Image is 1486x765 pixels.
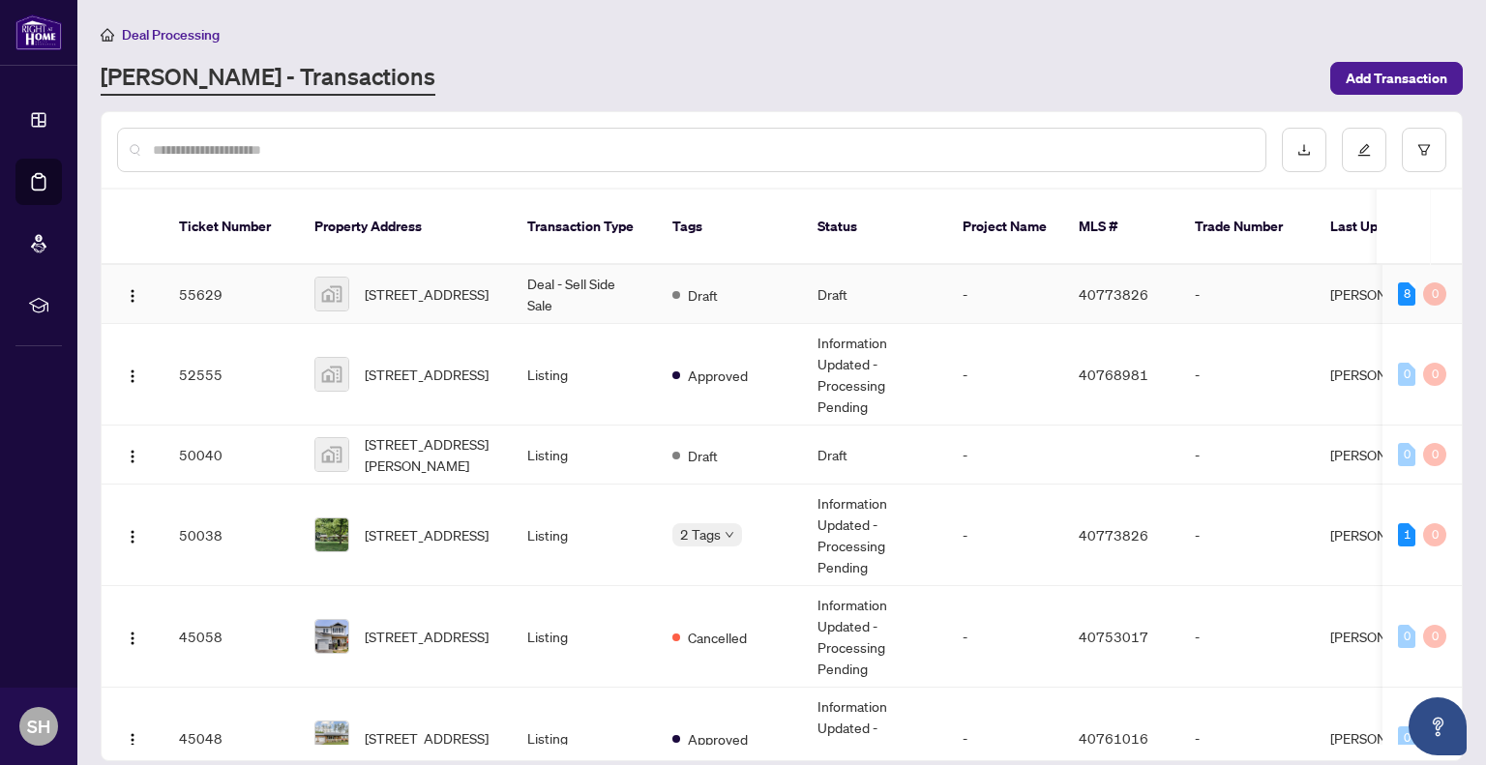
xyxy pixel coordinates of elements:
th: Transaction Type [512,190,657,265]
th: Property Address [299,190,512,265]
td: - [947,324,1063,426]
span: Add Transaction [1346,63,1447,94]
div: 8 [1398,282,1415,306]
div: 1 [1398,523,1415,546]
td: Deal - Sell Side Sale [512,265,657,324]
td: [PERSON_NAME] [1315,265,1460,324]
span: [STREET_ADDRESS] [365,727,489,749]
span: 40753017 [1079,628,1148,645]
img: thumbnail-img [315,620,348,653]
span: 40773826 [1079,526,1148,544]
div: 0 [1423,625,1446,648]
td: Listing [512,586,657,688]
td: [PERSON_NAME] [1315,426,1460,485]
th: Last Updated By [1315,190,1460,265]
img: thumbnail-img [315,358,348,391]
div: 0 [1423,363,1446,386]
td: Listing [512,426,657,485]
button: download [1282,128,1326,172]
td: - [947,426,1063,485]
span: [STREET_ADDRESS] [365,364,489,385]
button: filter [1402,128,1446,172]
img: logo [15,15,62,50]
span: [STREET_ADDRESS] [365,524,489,545]
td: [PERSON_NAME] [1315,586,1460,688]
td: Listing [512,324,657,426]
button: Logo [117,279,148,309]
th: Trade Number [1179,190,1315,265]
button: Logo [117,621,148,652]
span: download [1297,143,1311,157]
span: edit [1357,143,1371,157]
td: [PERSON_NAME] [1315,324,1460,426]
td: - [1179,324,1315,426]
div: 0 [1398,363,1415,386]
span: SH [27,713,50,740]
td: - [947,586,1063,688]
td: 50040 [163,426,299,485]
td: Draft [802,426,947,485]
span: home [101,28,114,42]
img: Logo [125,732,140,748]
th: MLS # [1063,190,1179,265]
button: Logo [117,519,148,550]
span: [STREET_ADDRESS] [365,626,489,647]
span: Deal Processing [122,26,220,44]
span: 40761016 [1079,729,1148,747]
img: thumbnail-img [315,278,348,310]
a: [PERSON_NAME] - Transactions [101,61,435,96]
span: Draft [688,445,718,466]
div: 0 [1398,625,1415,648]
button: Open asap [1409,697,1467,755]
img: Logo [125,449,140,464]
span: Cancelled [688,627,747,648]
button: Logo [117,359,148,390]
td: 55629 [163,265,299,324]
span: 40768981 [1079,366,1148,383]
td: Draft [802,265,947,324]
span: filter [1417,143,1431,157]
th: Status [802,190,947,265]
td: [PERSON_NAME] [1315,485,1460,586]
button: edit [1342,128,1386,172]
td: - [1179,586,1315,688]
span: [STREET_ADDRESS][PERSON_NAME] [365,433,496,476]
td: 45058 [163,586,299,688]
td: - [947,485,1063,586]
span: Draft [688,284,718,306]
td: - [1179,485,1315,586]
img: thumbnail-img [315,518,348,551]
td: Listing [512,485,657,586]
img: Logo [125,631,140,646]
img: Logo [125,368,140,384]
span: 2 Tags [680,523,721,545]
th: Ticket Number [163,190,299,265]
div: 0 [1398,726,1415,750]
button: Logo [117,722,148,753]
td: 50038 [163,485,299,586]
img: thumbnail-img [315,721,348,754]
img: Logo [125,529,140,544]
div: 0 [1423,443,1446,466]
div: 0 [1398,443,1415,466]
th: Project Name [947,190,1063,265]
img: thumbnail-img [315,438,348,471]
div: 0 [1423,282,1446,306]
td: Information Updated - Processing Pending [802,485,947,586]
td: - [1179,265,1315,324]
span: down [725,530,734,540]
button: Logo [117,439,148,470]
span: Approved [688,365,748,386]
img: Logo [125,288,140,304]
td: - [1179,426,1315,485]
th: Tags [657,190,802,265]
span: 40773826 [1079,285,1148,303]
button: Add Transaction [1330,62,1463,95]
td: Information Updated - Processing Pending [802,586,947,688]
span: Approved [688,728,748,750]
td: 52555 [163,324,299,426]
td: - [947,265,1063,324]
div: 0 [1423,523,1446,546]
span: [STREET_ADDRESS] [365,283,489,305]
td: Information Updated - Processing Pending [802,324,947,426]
